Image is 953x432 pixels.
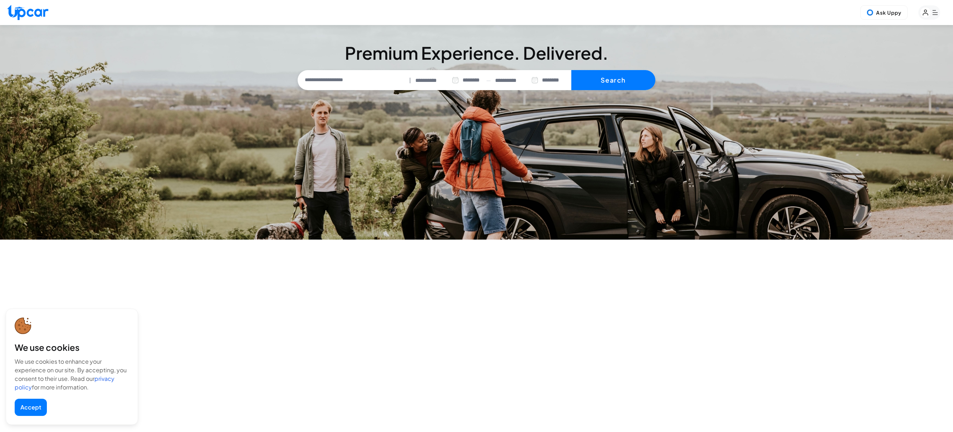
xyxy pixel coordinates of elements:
button: Accept [15,399,47,416]
button: Ask Uppy [860,5,908,20]
span: — [486,76,491,84]
img: Uppy [866,9,874,16]
div: We use cookies to enhance your experience on our site. By accepting, you consent to their use. Re... [15,357,129,392]
img: cookie-icon.svg [15,318,31,334]
span: | [409,76,411,84]
div: We use cookies [15,342,129,353]
h3: Premium Experience. Delivered. [298,44,655,62]
button: Search [571,70,655,90]
img: Upcar Logo [7,5,48,20]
